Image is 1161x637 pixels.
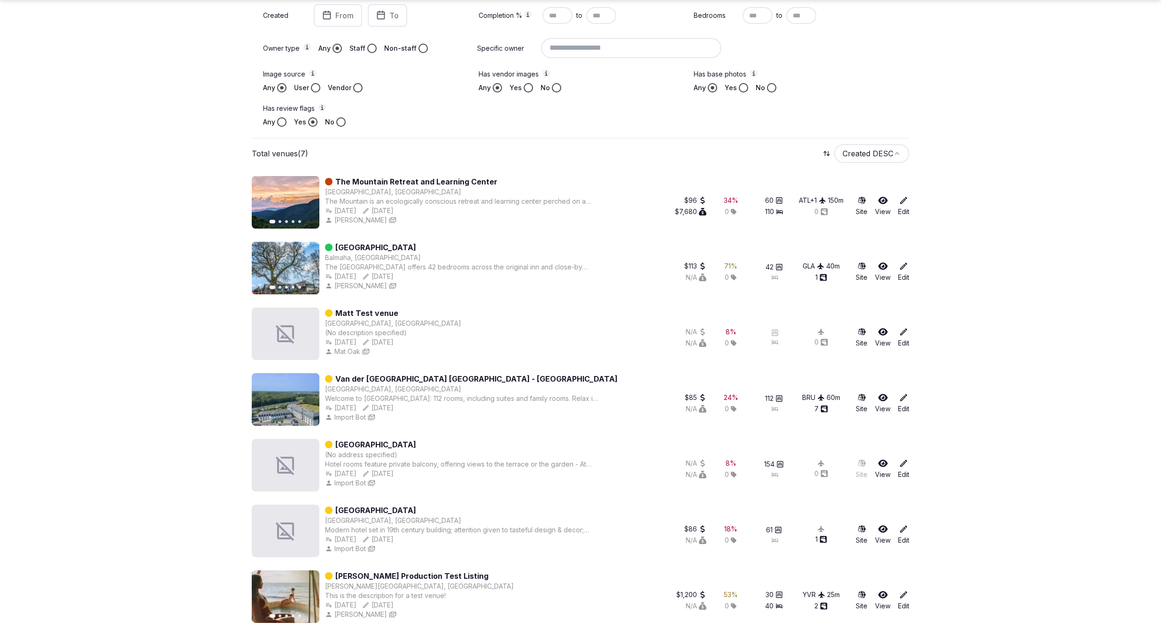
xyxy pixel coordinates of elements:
[827,590,840,599] button: 25m
[325,469,356,478] button: [DATE]
[686,601,706,611] button: N/A
[325,591,514,600] div: This is the description for a test venue!
[335,439,416,450] a: [GEOGRAPHIC_DATA]
[686,470,706,479] button: N/A
[725,404,729,414] span: 0
[285,220,288,223] button: Go to slide 3
[362,403,394,413] div: [DATE]
[325,450,397,460] button: (No address specified)
[279,286,281,289] button: Go to slide 2
[298,286,301,289] button: Go to slide 5
[252,570,319,623] img: Featured image for Corey's Production Test Listing
[325,610,387,619] button: [PERSON_NAME]
[325,394,600,403] div: Welcome to [GEOGRAPHIC_DATA]: 112 rooms, including suites and family rooms. Relax in our wellness...
[270,220,276,223] button: Go to slide 1
[764,460,784,469] button: 154
[766,590,783,599] button: 30
[686,404,706,414] button: N/A
[684,524,706,534] button: $86
[815,535,827,544] button: 1
[766,525,782,535] button: 61
[856,459,867,479] a: Site
[325,544,366,553] button: Import Bot
[898,524,909,545] a: Edit
[814,404,828,414] button: 7
[724,393,738,402] div: 24 %
[335,570,488,582] a: [PERSON_NAME] Production Test Listing
[724,524,737,534] button: 18%
[898,590,909,611] a: Edit
[898,393,909,414] a: Edit
[764,460,774,469] span: 154
[335,505,416,516] a: [GEOGRAPHIC_DATA]
[724,393,738,402] button: 24%
[325,525,600,535] div: Modern hotel set in 19th century building; attention given to tasteful design & decor; located 1 ...
[334,610,387,619] span: [PERSON_NAME]
[803,590,825,599] button: YVR
[325,460,600,469] div: Hotel rooms feature private balcony, offering views to the terrace or the garden - At 5km from [G...
[875,459,890,479] a: View
[827,590,840,599] div: 25 m
[814,601,828,611] button: 2
[362,469,394,478] button: [DATE]
[325,516,461,525] button: [GEOGRAPHIC_DATA], [GEOGRAPHIC_DATA]
[686,459,706,468] button: N/A
[724,590,738,599] button: 53%
[726,459,736,468] div: 8 %
[765,601,783,611] button: 40
[725,601,729,611] span: 0
[325,535,356,544] button: [DATE]
[725,536,729,545] span: 0
[325,403,356,413] button: [DATE]
[362,535,394,544] button: [DATE]
[724,590,738,599] div: 53 %
[298,220,301,223] button: Go to slide 5
[856,590,867,611] a: Site
[270,285,276,289] button: Go to slide 1
[285,614,288,617] button: Go to slide 3
[814,469,828,478] button: 0
[856,393,867,414] button: Site
[325,582,514,591] button: [PERSON_NAME][GEOGRAPHIC_DATA], [GEOGRAPHIC_DATA]
[334,544,366,553] span: Import Bot
[325,600,356,610] div: [DATE]
[875,590,890,611] a: View
[362,600,394,610] button: [DATE]
[334,478,366,488] span: Import Bot
[766,590,774,599] span: 30
[827,393,840,402] div: 60 m
[827,393,840,402] button: 60m
[685,393,706,402] button: $85
[856,524,867,545] a: Site
[802,393,825,402] button: BRU
[285,286,288,289] button: Go to slide 3
[325,478,366,488] button: Import Bot
[676,590,706,599] button: $1,200
[875,393,890,414] a: View
[252,373,319,426] img: Featured image for Van der Valk Hotel Brugge - Oostkamp
[765,394,774,403] span: 112
[279,220,281,223] button: Go to slide 2
[898,459,909,479] a: Edit
[766,525,773,535] span: 61
[292,220,294,223] button: Go to slide 4
[325,413,366,422] button: Import Bot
